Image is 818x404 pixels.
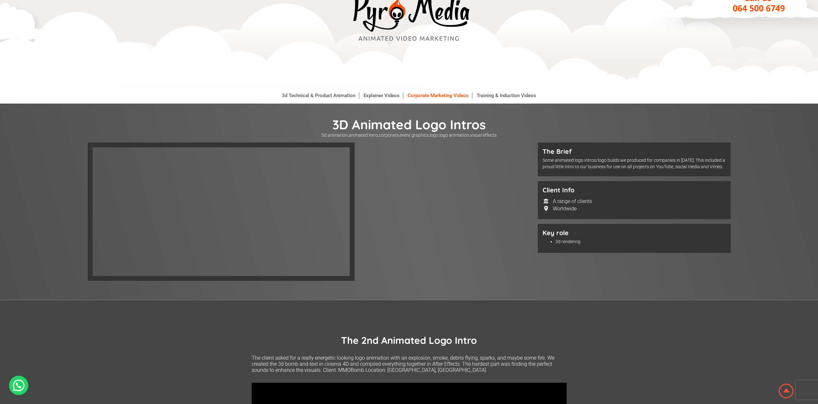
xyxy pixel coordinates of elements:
a: Corporate Marketing Videos [404,92,472,99]
h5: Key role [543,229,726,237]
img: Animation Studio South Africa [778,382,795,399]
a: animated intro [349,133,378,138]
a: event graphics [400,133,429,138]
a: logo [430,133,438,138]
h3: The 2nd Animated Logo Intro [252,335,567,345]
h5: The Brief [543,147,726,155]
a: 3d Technical & Product Animation [279,92,359,99]
a: corporate [379,133,399,138]
a: 3d animation [321,133,348,138]
p: , , , , , , [88,133,731,138]
td: Worldwide [553,205,592,212]
div: The client asked for a really energetic looking logo animation with an explosion, smoke, debris f... [252,355,567,373]
p: Some animated logo intros/logo builds we produced for companies in [DATE]. This included a proud ... [543,157,726,170]
a: Training & Induction Videos [473,92,539,99]
h1: 3D Animated Logo Intros [88,116,731,133]
a: visual effects [470,133,497,138]
li: 3d rendering [555,238,726,245]
h5: Client Info [543,186,726,194]
a: logo animation [439,133,469,138]
td: A range of clients [553,198,592,205]
a: Explainer Videos [360,92,403,99]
